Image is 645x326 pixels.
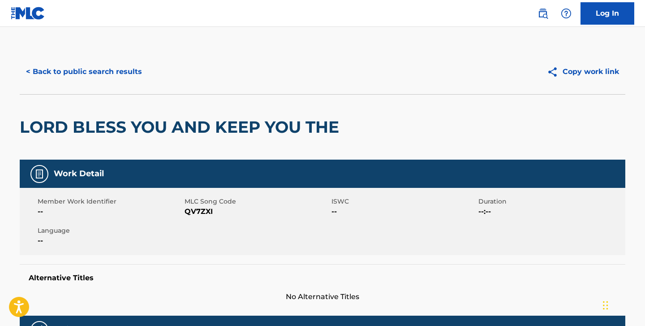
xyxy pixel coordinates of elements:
img: MLC Logo [11,7,45,20]
a: Public Search [534,4,552,22]
h5: Alternative Titles [29,274,616,283]
img: help [561,8,572,19]
span: -- [331,206,476,217]
h5: Work Detail [54,169,104,179]
div: Help [557,4,575,22]
span: Language [38,226,182,235]
span: QV7ZXI [185,206,329,217]
span: ISWC [331,197,476,206]
span: Duration [478,197,623,206]
img: Work Detail [34,169,45,179]
a: Log In [580,2,634,25]
img: search [537,8,548,19]
span: MLC Song Code [185,197,329,206]
span: No Alternative Titles [20,291,625,302]
button: < Back to public search results [20,61,148,83]
div: Drag [603,292,608,319]
h2: LORD BLESS YOU AND KEEP YOU THE [20,117,344,137]
iframe: Chat Widget [600,283,645,326]
span: --:-- [478,206,623,217]
button: Copy work link [541,61,625,83]
span: Member Work Identifier [38,197,182,206]
span: -- [38,235,182,246]
span: -- [38,206,182,217]
img: Copy work link [547,66,563,78]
